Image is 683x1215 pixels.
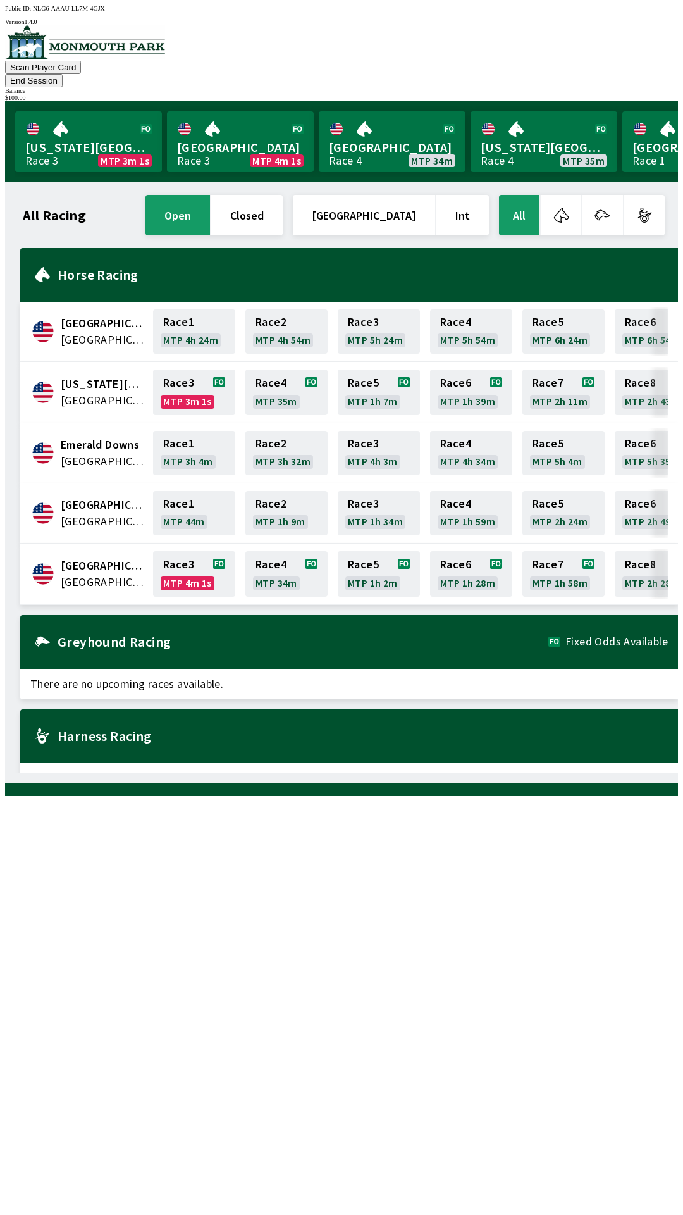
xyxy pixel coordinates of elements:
span: Canterbury Park [61,315,145,332]
span: [US_STATE][GEOGRAPHIC_DATA] [481,139,607,156]
span: MTP 5h 35m [625,456,680,466]
a: Race5MTP 2h 24m [522,491,605,535]
span: MTP 1h 58m [532,578,588,588]
h2: Horse Racing [58,270,668,280]
div: Race 3 [177,156,210,166]
span: MTP 5h 54m [440,335,495,345]
span: Race 5 [348,559,379,570]
span: MTP 1h 2m [348,578,398,588]
span: Race 8 [625,559,656,570]
div: $ 100.00 [5,94,678,101]
span: [US_STATE][GEOGRAPHIC_DATA] [25,139,152,156]
img: venue logo [5,25,165,59]
span: Fixed Odds Available [565,637,668,647]
span: MTP 3h 4m [163,456,213,466]
a: Race4MTP 4h 34m [430,431,512,475]
a: Race2MTP 1h 9m [245,491,328,535]
span: MTP 4h 34m [440,456,495,466]
span: Race 1 [163,499,194,509]
a: Race1MTP 3h 4m [153,431,235,475]
span: Race 6 [625,499,656,509]
a: Race3MTP 3m 1s [153,370,235,415]
span: MTP 4h 24m [163,335,218,345]
a: Race3MTP 4h 3m [338,431,420,475]
span: MTP 1h 9m [255,516,305,526]
span: MTP 6h 54m [625,335,680,345]
a: Race5MTP 1h 2m [338,551,420,597]
span: Race 3 [348,439,379,449]
h2: Greyhound Racing [58,637,548,647]
span: There are no upcoming races available. [20,669,678,699]
span: NLG6-AAAU-LL7M-4GJX [33,5,105,12]
a: Race4MTP 5h 54m [430,309,512,354]
span: MTP 2h 24m [532,516,588,526]
a: Race4MTP 35m [245,370,328,415]
span: MTP 4h 3m [348,456,398,466]
span: There are no upcoming races available. [20,763,678,793]
div: Race 1 [632,156,665,166]
a: Race6MTP 1h 28m [430,551,512,597]
h1: All Racing [23,210,86,220]
a: [US_STATE][GEOGRAPHIC_DATA]Race 4MTP 35m [471,111,617,172]
span: MTP 1h 39m [440,396,495,406]
span: Fairmount Park [61,497,145,513]
span: MTP 3m 1s [163,396,212,406]
span: MTP 3m 1s [101,156,149,166]
span: MTP 1h 34m [348,516,403,526]
span: Race 4 [440,317,471,327]
span: Race 4 [255,559,286,570]
span: Race 4 [440,439,471,449]
a: Race2MTP 3h 32m [245,431,328,475]
span: United States [61,392,145,409]
span: Race 3 [348,499,379,509]
span: Race 4 [440,499,471,509]
div: Race 3 [25,156,58,166]
span: Race 8 [625,378,656,388]
span: MTP 2h 11m [532,396,588,406]
span: Race 6 [625,317,656,327]
a: [US_STATE][GEOGRAPHIC_DATA]Race 3MTP 3m 1s [15,111,162,172]
a: Race7MTP 1h 58m [522,551,605,597]
a: Race5MTP 6h 24m [522,309,605,354]
a: Race4MTP 1h 59m [430,491,512,535]
a: Race2MTP 4h 54m [245,309,328,354]
span: MTP 3h 32m [255,456,311,466]
button: Scan Player Card [5,61,81,74]
a: Race6MTP 1h 39m [430,370,512,415]
span: MTP 34m [255,578,297,588]
div: Race 4 [481,156,514,166]
a: Race1MTP 44m [153,491,235,535]
span: Race 4 [255,378,286,388]
a: Race3MTP 4m 1s [153,551,235,597]
span: MTP 1h 7m [348,396,398,406]
span: Race 2 [255,317,286,327]
h2: Harness Racing [58,731,668,741]
span: Race 6 [440,378,471,388]
span: MTP 4m 1s [252,156,301,166]
span: Monmouth Park [61,558,145,574]
a: Race5MTP 5h 4m [522,431,605,475]
span: MTP 5h 24m [348,335,403,345]
span: United States [61,332,145,348]
a: [GEOGRAPHIC_DATA]Race 3MTP 4m 1s [167,111,314,172]
span: Race 2 [255,439,286,449]
span: Race 5 [532,499,563,509]
a: Race7MTP 2h 11m [522,370,605,415]
a: Race3MTP 1h 34m [338,491,420,535]
span: MTP 1h 59m [440,516,495,526]
a: Race1MTP 4h 24m [153,309,235,354]
div: Balance [5,87,678,94]
span: Race 2 [255,499,286,509]
span: Race 6 [625,439,656,449]
button: open [145,195,210,235]
span: Race 5 [532,317,563,327]
span: MTP 4m 1s [163,578,212,588]
span: MTP 5h 4m [532,456,582,466]
span: Race 1 [163,317,194,327]
span: [GEOGRAPHIC_DATA] [329,139,455,156]
span: Delaware Park [61,376,145,392]
button: [GEOGRAPHIC_DATA] [293,195,435,235]
span: Race 7 [532,378,563,388]
div: Public ID: [5,5,678,12]
span: Race 5 [348,378,379,388]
